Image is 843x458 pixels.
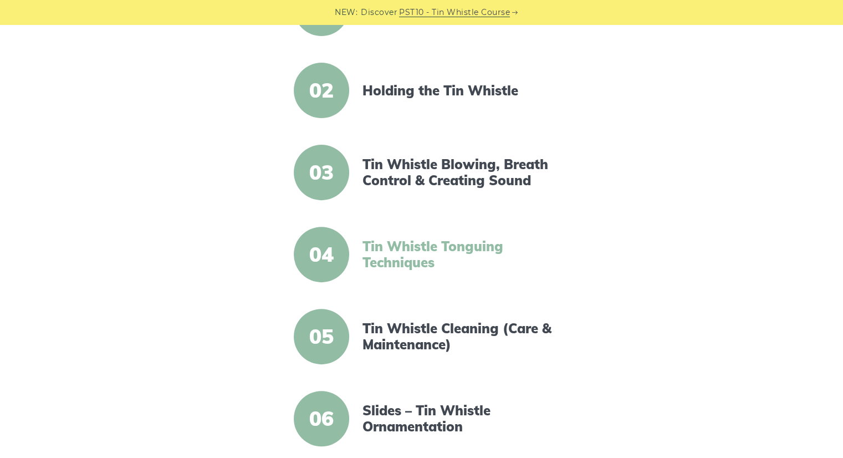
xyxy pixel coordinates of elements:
span: NEW: [335,6,357,19]
a: Tin Whistle Blowing, Breath Control & Creating Sound [362,156,553,189]
a: Tin Whistle Cleaning (Care & Maintenance) [362,320,553,353]
span: 04 [294,227,349,282]
span: 06 [294,391,349,446]
span: Discover [361,6,397,19]
a: Slides – Tin Whistle Ornamentation [362,403,553,435]
a: Holding the Tin Whistle [362,83,553,99]
span: 05 [294,309,349,364]
a: PST10 - Tin Whistle Course [399,6,510,19]
span: 03 [294,145,349,200]
span: 02 [294,63,349,118]
a: Tin Whistle Tonguing Techniques [362,238,553,271]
